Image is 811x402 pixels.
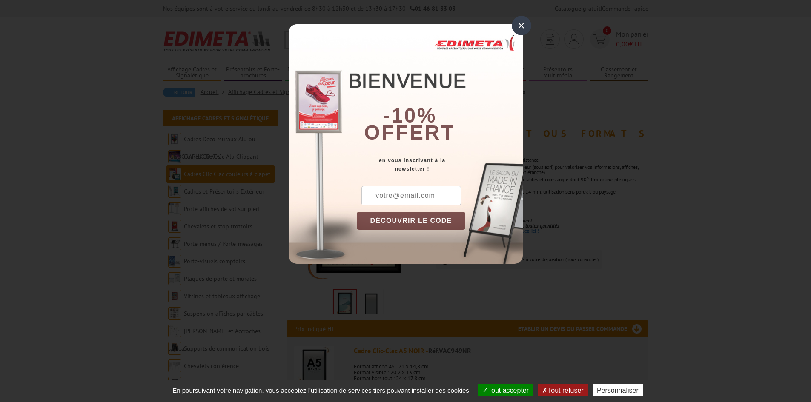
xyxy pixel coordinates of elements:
div: × [512,16,531,35]
font: offert [364,121,455,144]
div: en vous inscrivant à la newsletter ! [357,156,523,173]
span: En poursuivant votre navigation, vous acceptez l'utilisation de services tiers pouvant installer ... [168,387,473,394]
input: votre@email.com [361,186,461,205]
b: -10% [383,104,437,127]
button: Tout accepter [478,384,533,396]
button: Tout refuser [538,384,587,396]
button: DÉCOUVRIR LE CODE [357,212,466,230]
button: Personnaliser (fenêtre modale) [593,384,643,396]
